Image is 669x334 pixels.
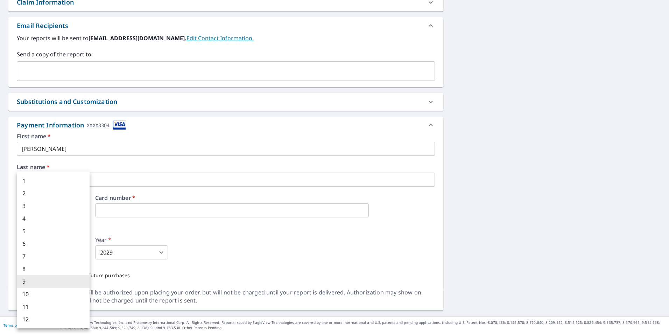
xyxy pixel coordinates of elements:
li: 3 [17,200,90,212]
li: 4 [17,212,90,225]
li: 8 [17,263,90,275]
li: 6 [17,237,90,250]
li: 2 [17,187,90,200]
li: 5 [17,225,90,237]
li: 7 [17,250,90,263]
li: 10 [17,288,90,300]
li: 9 [17,275,90,288]
li: 12 [17,313,90,326]
li: 11 [17,300,90,313]
li: 1 [17,174,90,187]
